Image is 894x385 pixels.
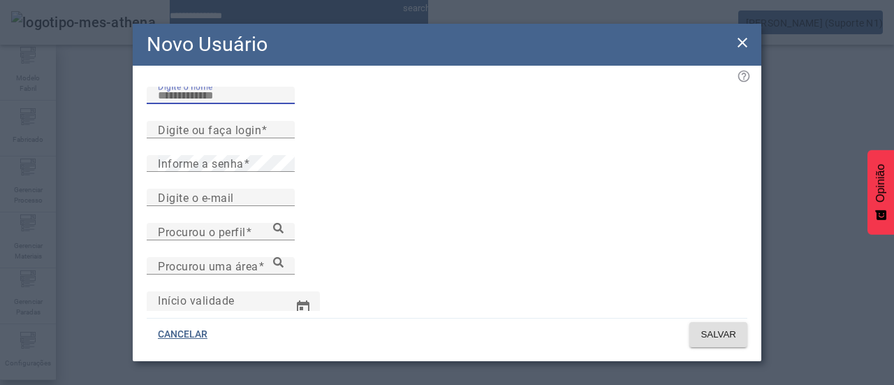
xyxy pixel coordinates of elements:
font: Novo Usuário [147,32,268,56]
input: Número [158,258,284,275]
font: Procurou o perfil [158,225,246,238]
input: Número [158,224,284,240]
font: Digite o nome [158,81,212,91]
font: Procurou uma área [158,259,258,273]
font: Início validade [158,293,235,307]
font: SALVAR [701,329,736,340]
button: SALVAR [689,322,747,347]
button: Feedback - Mostrar pesquisa [867,150,894,235]
font: CANCELAR [158,328,207,340]
button: Calendário aberto [286,291,320,325]
font: Digite ou faça login [158,123,261,136]
font: Digite o e-mail [158,191,234,204]
font: Informe a senha [158,157,244,170]
font: Opinião [874,164,886,203]
button: CANCELAR [147,322,219,347]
